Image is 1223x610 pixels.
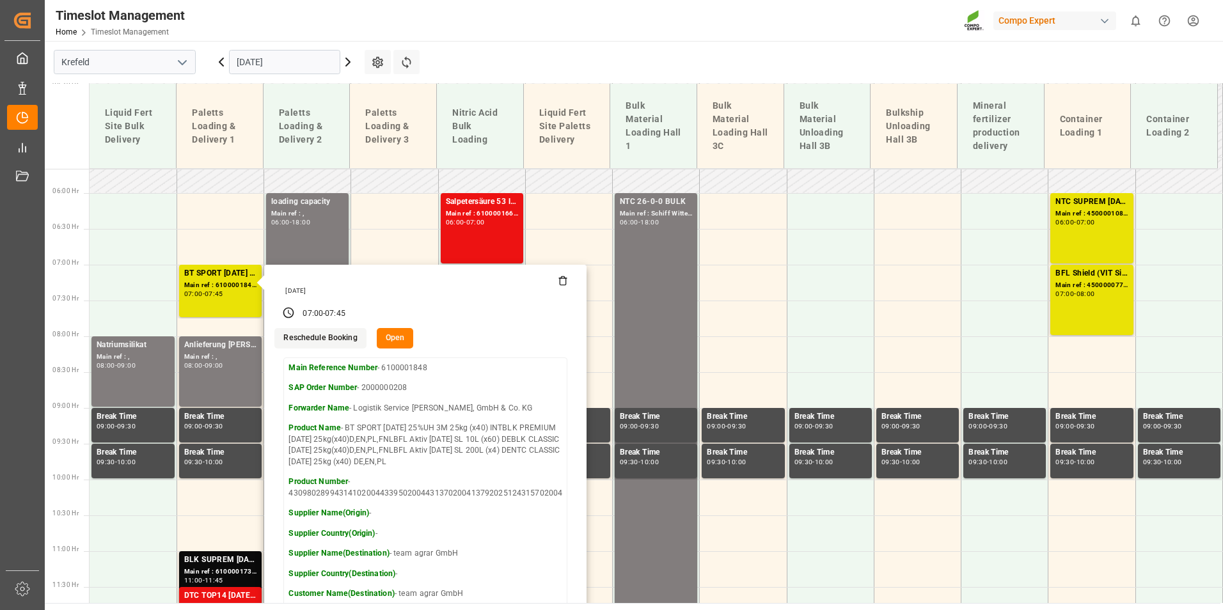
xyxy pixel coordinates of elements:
strong: Product Number [288,477,348,486]
div: - [1074,291,1076,297]
strong: Supplier Name(Destination) [288,549,389,558]
div: Mineral fertilizer production delivery [968,94,1034,158]
div: Natriumsilikat [97,339,170,352]
div: 09:30 [184,459,203,465]
button: Open [377,328,414,348]
div: Main ref : , [97,352,170,363]
div: Break Time [707,446,779,459]
div: Compo Expert [993,12,1116,30]
div: BT SPORT [DATE] 25%UH 3M 25kg (x40) INTBLK PREMIUM [DATE] 25kg(x40)D,EN,PL,FNLBFL Aktiv [DATE] SL... [184,267,256,280]
p: - BT SPORT [DATE] 25%UH 3M 25kg (x40) INTBLK PREMIUM [DATE] 25kg(x40)D,EN,PL,FNLBFL Aktiv [DATE] ... [288,423,562,467]
div: 09:30 [1055,459,1074,465]
div: - [203,577,205,583]
div: - [987,459,989,465]
div: Main ref : 6100001733, 2000001448 [184,567,256,577]
div: Paletts Loading & Delivery 2 [274,101,340,152]
div: 09:30 [97,459,115,465]
div: Break Time [881,446,954,459]
div: 10:00 [815,459,833,465]
span: 11:00 Hr [52,545,79,552]
div: [DATE] [281,286,567,295]
div: Break Time [1055,446,1128,459]
div: 09:00 [707,423,725,429]
strong: Supplier Country(Origin) [288,529,375,538]
div: 09:30 [727,423,746,429]
div: Liquid Fert Site Bulk Delivery [100,101,166,152]
div: 08:00 [97,363,115,368]
div: 10:00 [1164,459,1182,465]
div: 08:00 [1077,291,1095,297]
div: 09:30 [968,459,987,465]
div: Break Time [1143,411,1215,423]
div: Paletts Loading & Delivery 1 [187,101,253,152]
div: Break Time [1143,446,1215,459]
div: 09:30 [1077,423,1095,429]
input: DD.MM.YYYY [229,50,340,74]
div: - [1074,459,1076,465]
strong: Supplier Country(Destination) [288,569,395,578]
div: Bulkship Unloading Hall 3B [881,101,947,152]
button: open menu [172,52,191,72]
button: Reschedule Booking [274,328,366,348]
div: 09:00 [794,423,813,429]
div: 10:00 [205,459,223,465]
div: Main ref : , [271,208,343,219]
div: 10:00 [989,459,1007,465]
div: - [115,363,117,368]
div: - [203,459,205,465]
div: 09:00 [117,363,136,368]
div: Break Time [794,446,867,459]
div: 09:00 [620,423,638,429]
div: Bulk Material Loading Hall 3C [707,94,773,158]
div: 09:30 [794,459,813,465]
img: Screenshot%202023-09-29%20at%2010.02.21.png_1712312052.png [964,10,984,32]
div: Liquid Fert Site Paletts Delivery [534,101,600,152]
div: 07:00 [184,291,203,297]
button: Compo Expert [993,8,1121,33]
a: Home [56,27,77,36]
span: 11:30 Hr [52,581,79,588]
div: Break Time [881,411,954,423]
button: show 0 new notifications [1121,6,1150,35]
div: - [812,459,814,465]
span: 10:00 Hr [52,474,79,481]
button: Help Center [1150,6,1179,35]
div: 10:00 [902,459,920,465]
div: BLK SUPREM [DATE] 25kg(x60) ES,IT,PT,SI [184,554,256,567]
div: 07:00 [303,308,323,320]
div: - [203,291,205,297]
div: 06:00 [271,219,290,225]
div: Break Time [97,411,170,423]
div: 09:00 [184,423,203,429]
div: - [900,459,902,465]
div: Container Loading 2 [1141,107,1207,145]
div: 09:00 [968,423,987,429]
div: 07:00 [1055,291,1074,297]
p: - [288,568,562,580]
div: Bulk Material Loading Hall 1 [620,94,686,158]
strong: Forwarder Name [288,403,349,412]
div: - [987,423,989,429]
div: 09:30 [815,423,833,429]
div: Break Time [707,411,779,423]
div: Timeslot Management [56,6,185,25]
div: 07:00 [1077,219,1095,225]
div: 10:00 [640,459,659,465]
div: Break Time [968,446,1041,459]
div: Container Loading 1 [1055,107,1121,145]
div: Bulk Material Unloading Hall 3B [794,94,860,158]
div: Break Time [620,446,692,459]
div: Salpetersäure 53 lose [446,196,518,208]
p: - 6100001848 [288,363,562,374]
span: 09:00 Hr [52,402,79,409]
strong: Product Name [288,423,341,432]
span: 09:30 Hr [52,438,79,445]
div: 18:00 [292,219,310,225]
div: 09:00 [97,423,115,429]
div: Main ref : 4500000776, 2000000607 [1055,280,1128,291]
div: Nitric Acid Bulk Loading [447,101,513,152]
p: - 2000000208 [288,382,562,394]
div: 18:00 [640,219,659,225]
div: Break Time [184,446,256,459]
div: - [812,423,814,429]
